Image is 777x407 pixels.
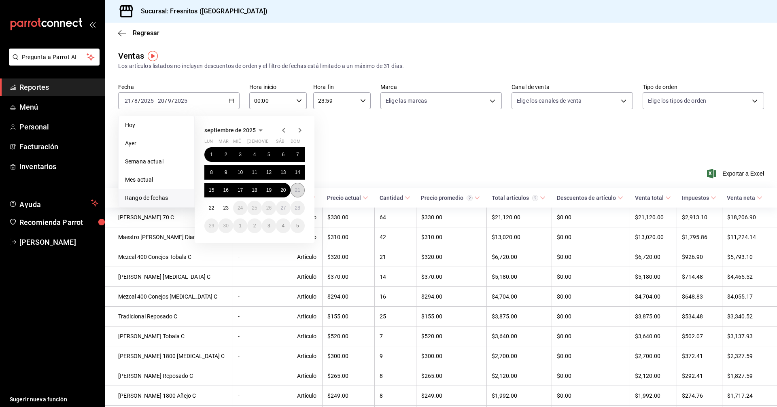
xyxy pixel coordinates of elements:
[722,366,777,386] td: $1,827.59
[552,247,630,267] td: $0.00
[416,346,486,366] td: $300.00
[487,208,552,227] td: $21,120.00
[292,307,322,326] td: Artículo
[124,98,132,104] input: --
[722,326,777,346] td: $3,137.93
[416,386,486,406] td: $249.00
[10,395,98,404] span: Sugerir nueva función
[375,366,416,386] td: 8
[292,386,322,406] td: Artículo
[247,183,261,197] button: 18 de septiembre de 2025
[557,195,616,201] div: Descuentos de artículo
[487,227,552,247] td: $13,020.00
[238,170,243,175] abbr: 10 de septiembre de 2025
[204,125,265,135] button: septiembre de 2025
[722,208,777,227] td: $18,206.90
[722,267,777,287] td: $4,465.52
[219,147,233,162] button: 2 de septiembre de 2025
[239,152,242,157] abbr: 3 de septiembre de 2025
[322,326,374,346] td: $520.00
[517,97,582,105] span: Elige los canales de venta
[292,346,322,366] td: Artículo
[282,223,284,229] abbr: 4 de octubre de 2025
[219,165,233,180] button: 9 de septiembre de 2025
[105,386,233,406] td: [PERSON_NAME] 1800 Añejo C
[209,205,214,211] abbr: 22 de septiembre de 2025
[125,139,188,148] span: Ayer
[157,98,165,104] input: --
[467,195,473,201] svg: Precio promedio = Total artículos / cantidad
[327,195,368,201] span: Precio actual
[630,227,677,247] td: $13,020.00
[375,386,416,406] td: 8
[262,183,276,197] button: 19 de septiembre de 2025
[262,139,268,147] abbr: viernes
[209,223,214,229] abbr: 29 de septiembre de 2025
[677,227,722,247] td: $1,795.86
[416,208,486,227] td: $330.00
[682,195,709,201] div: Impuestos
[134,6,267,16] h3: Sucursal: Fresnitos ([GEOGRAPHIC_DATA])
[276,218,290,233] button: 4 de octubre de 2025
[253,152,256,157] abbr: 4 de septiembre de 2025
[148,51,158,61] button: Tooltip marker
[722,227,777,247] td: $11,224.14
[280,187,286,193] abbr: 20 de septiembre de 2025
[682,195,716,201] span: Impuestos
[552,227,630,247] td: $0.00
[233,147,247,162] button: 3 de septiembre de 2025
[118,50,144,62] div: Ventas
[105,287,233,307] td: Mezcal 400 Conejos [MEDICAL_DATA] C
[416,227,486,247] td: $310.00
[204,139,213,147] abbr: lunes
[233,326,292,346] td: -
[125,176,188,184] span: Mes actual
[266,187,272,193] abbr: 19 de septiembre de 2025
[280,205,286,211] abbr: 27 de septiembre de 2025
[677,208,722,227] td: $2,913.10
[125,157,188,166] span: Semana actual
[247,201,261,215] button: 25 de septiembre de 2025
[291,165,305,180] button: 14 de septiembre de 2025
[630,366,677,386] td: $2,120.00
[630,208,677,227] td: $21,120.00
[9,49,100,66] button: Pregunta a Parrot AI
[322,267,374,287] td: $370.00
[219,201,233,215] button: 23 de septiembre de 2025
[233,307,292,326] td: -
[292,267,322,287] td: Artículo
[375,267,416,287] td: 14
[375,247,416,267] td: 21
[322,346,374,366] td: $300.00
[630,247,677,267] td: $6,720.00
[295,170,300,175] abbr: 14 de septiembre de 2025
[635,195,671,201] span: Venta total
[138,98,140,104] span: /
[204,218,219,233] button: 29 de septiembre de 2025
[233,165,247,180] button: 10 de septiembre de 2025
[233,366,292,386] td: -
[386,97,427,105] span: Elige las marcas
[276,201,290,215] button: 27 de septiembre de 2025
[677,287,722,307] td: $648.83
[204,201,219,215] button: 22 de septiembre de 2025
[105,227,233,247] td: Maestro [PERSON_NAME] Diamante C
[380,195,403,201] div: Cantidad
[635,195,664,201] div: Venta total
[204,127,256,134] span: septiembre de 2025
[322,247,374,267] td: $320.00
[252,205,257,211] abbr: 25 de septiembre de 2025
[267,152,270,157] abbr: 5 de septiembre de 2025
[487,267,552,287] td: $5,180.00
[643,84,764,90] label: Tipo de orden
[727,195,762,201] span: Venta neta
[223,223,228,229] abbr: 30 de septiembre de 2025
[233,201,247,215] button: 24 de septiembre de 2025
[262,147,276,162] button: 5 de septiembre de 2025
[416,307,486,326] td: $155.00
[487,326,552,346] td: $3,640.00
[727,195,755,201] div: Venta neta
[322,227,374,247] td: $310.00
[223,205,228,211] abbr: 23 de septiembre de 2025
[291,183,305,197] button: 21 de septiembre de 2025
